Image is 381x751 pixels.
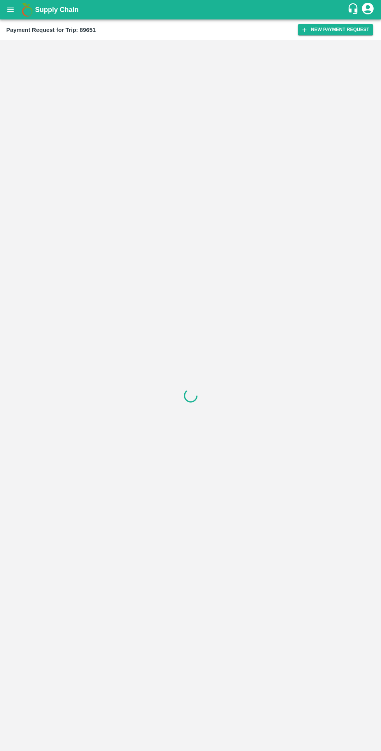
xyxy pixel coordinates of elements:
[19,2,35,18] img: logo
[361,2,375,18] div: account of current user
[298,24,373,35] button: New Payment Request
[347,3,361,17] div: customer-support
[35,6,79,14] b: Supply Chain
[2,1,19,19] button: open drawer
[6,27,96,33] b: Payment Request for Trip: 89651
[35,4,347,15] a: Supply Chain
